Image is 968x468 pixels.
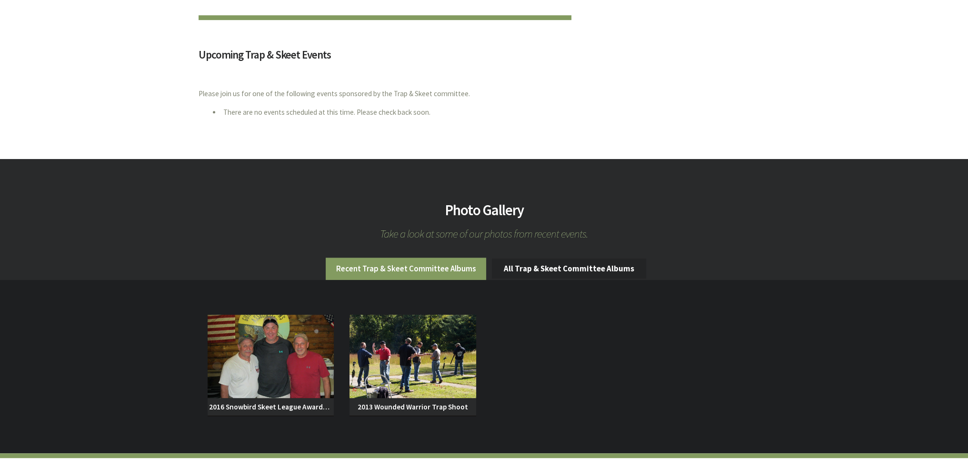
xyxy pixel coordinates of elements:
img: 2013 Wounded Warrior Trap Shoot [349,315,476,398]
a: All Trap & Skeet Committee Albums [492,259,647,279]
h3: Upcoming Trap & Skeet Events [199,49,571,66]
span: 2013 Wounded Warrior Trap Shoot [349,398,476,416]
li: Recent Trap & Skeet Committee Albums [326,258,486,280]
img: 2016 Snowbird Skeet League Awards Dinner [208,315,334,398]
span: 2016 Snowbird Skeet League Awards Dinner [208,398,334,416]
li: There are no events scheduled at this time. Please check back soon. [213,108,571,122]
p: Please join us for one of the following events sponsored by the Trap & Skeet committee. [199,88,571,100]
